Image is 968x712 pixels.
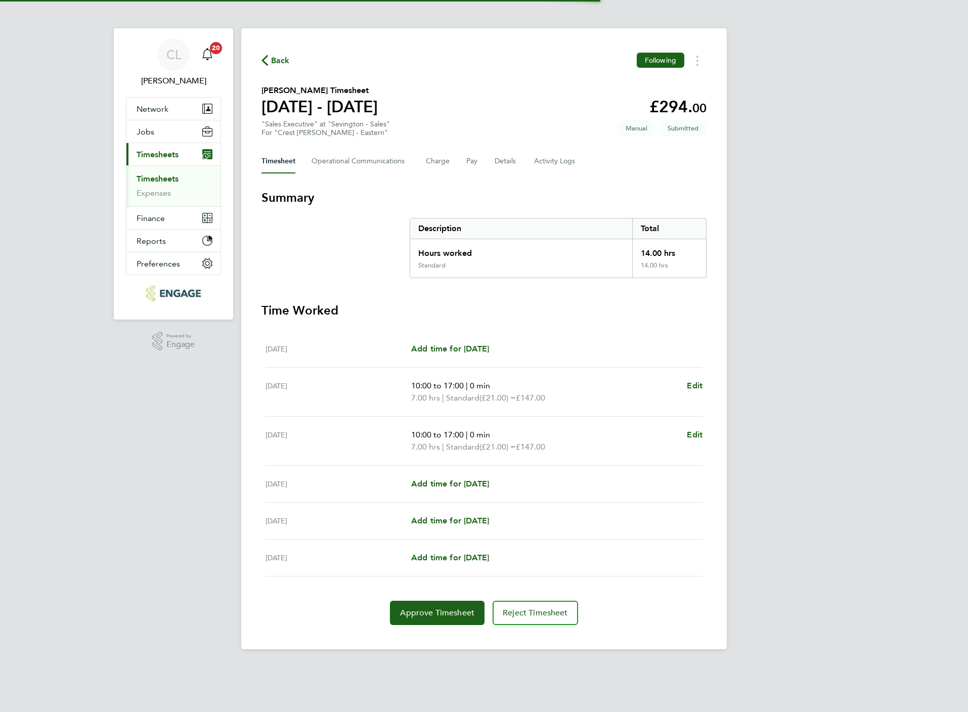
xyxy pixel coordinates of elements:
a: Edit [687,429,702,441]
span: (£21.00) = [479,442,516,452]
h3: Summary [261,190,707,206]
button: Network [126,98,221,120]
span: This timesheet was manually created. [618,120,655,137]
span: 00 [692,101,707,115]
span: Reject Timesheet [503,608,568,618]
div: Summary [410,218,707,278]
h3: Time Worked [261,302,707,319]
div: Standard [418,261,446,270]
span: Chloe Lyons [126,75,221,87]
a: 20 [197,38,217,71]
a: Add time for [DATE] [411,478,489,490]
span: 0 min [470,381,490,390]
span: Jobs [137,127,154,137]
span: | [442,442,444,452]
button: Approve Timesheet [390,601,485,625]
span: 7.00 hrs [411,393,440,403]
span: Add time for [DATE] [411,516,489,525]
span: Edit [687,430,702,439]
button: Jobs [126,120,221,143]
a: Expenses [137,188,171,198]
div: [DATE] [266,515,411,527]
nav: Main navigation [114,28,233,320]
a: Powered byEngage [152,332,195,351]
div: 14.00 hrs [632,261,706,278]
button: Details [495,149,518,173]
button: Timesheet [261,149,295,173]
span: | [466,430,468,439]
a: Add time for [DATE] [411,515,489,527]
span: 0 min [470,430,490,439]
span: Standard [446,441,479,453]
span: Engage [166,340,195,349]
span: Timesheets [137,150,179,159]
span: Add time for [DATE] [411,479,489,488]
a: Add time for [DATE] [411,552,489,564]
a: Edit [687,380,702,392]
button: Activity Logs [534,149,577,173]
h2: [PERSON_NAME] Timesheet [261,84,378,97]
span: Approve Timesheet [400,608,474,618]
span: 10:00 to 17:00 [411,381,464,390]
span: 20 [210,42,222,54]
div: Hours worked [410,239,632,261]
div: For "Crest [PERSON_NAME] - Eastern" [261,128,390,137]
span: £147.00 [516,393,545,403]
button: Back [261,54,290,67]
div: 14.00 hrs [632,239,706,261]
span: Powered by [166,332,195,340]
a: Timesheets [137,174,179,184]
span: This timesheet is Submitted. [659,120,707,137]
button: Finance [126,207,221,229]
span: Standard [446,392,479,404]
img: protechltd-logo-retina.png [146,285,200,301]
span: Edit [687,381,702,390]
span: (£21.00) = [479,393,516,403]
h1: [DATE] - [DATE] [261,97,378,117]
span: Following [645,56,676,65]
button: Timesheets Menu [688,53,707,68]
span: CL [166,48,181,61]
div: Description [410,218,632,239]
button: Operational Communications [312,149,410,173]
div: [DATE] [266,552,411,564]
div: Timesheets [126,165,221,206]
button: Following [637,53,684,68]
button: Pay [466,149,478,173]
span: Network [137,104,168,114]
span: Back [271,55,290,67]
button: Preferences [126,252,221,275]
div: [DATE] [266,478,411,490]
span: Reports [137,236,166,246]
div: "Sales Executive" at "Sevington - Sales" [261,120,390,137]
div: [DATE] [266,343,411,355]
a: CL[PERSON_NAME] [126,38,221,87]
div: [DATE] [266,380,411,404]
span: Add time for [DATE] [411,553,489,562]
span: Preferences [137,259,180,269]
div: [DATE] [266,429,411,453]
a: Add time for [DATE] [411,343,489,355]
span: | [442,393,444,403]
button: Charge [426,149,450,173]
section: Timesheet [261,190,707,625]
app-decimal: £294. [649,97,707,116]
span: | [466,381,468,390]
div: Total [632,218,706,239]
button: Timesheets [126,143,221,165]
span: Finance [137,213,165,223]
span: Add time for [DATE] [411,344,489,353]
span: 10:00 to 17:00 [411,430,464,439]
button: Reports [126,230,221,252]
a: Go to home page [126,285,221,301]
button: Reject Timesheet [493,601,578,625]
span: £147.00 [516,442,545,452]
span: 7.00 hrs [411,442,440,452]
